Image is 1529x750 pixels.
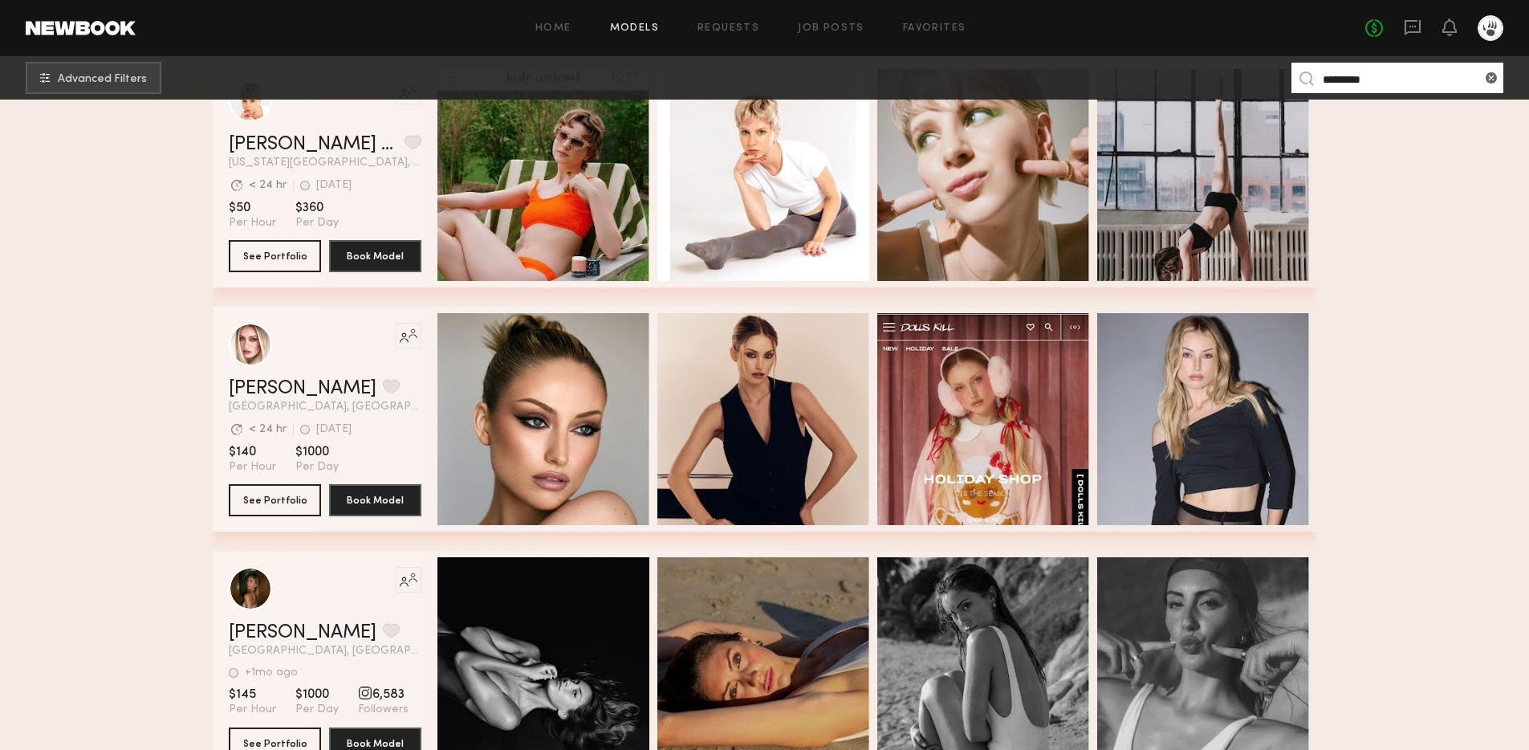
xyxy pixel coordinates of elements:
[229,216,276,230] span: Per Hour
[295,460,339,475] span: Per Day
[229,157,421,169] span: [US_STATE][GEOGRAPHIC_DATA], [GEOGRAPHIC_DATA]
[229,379,376,398] a: [PERSON_NAME]
[697,23,759,34] a: Requests
[295,687,339,703] span: $1000
[229,646,421,657] span: [GEOGRAPHIC_DATA], [GEOGRAPHIC_DATA]
[229,703,276,717] span: Per Hour
[229,623,376,642] a: [PERSON_NAME]
[229,401,421,413] span: [GEOGRAPHIC_DATA], [GEOGRAPHIC_DATA]
[358,687,409,703] span: 6,583
[249,424,287,435] div: < 24 hr
[535,23,571,34] a: Home
[229,200,276,216] span: $50
[229,135,398,154] a: [PERSON_NAME] [PERSON_NAME]
[229,460,276,475] span: Per Hour
[316,424,352,435] div: [DATE]
[329,240,421,272] button: Book Model
[903,23,966,34] a: Favorites
[229,484,321,516] button: See Portfolio
[295,444,339,460] span: $1000
[329,484,421,516] button: Book Model
[229,444,276,460] span: $140
[316,180,352,191] div: [DATE]
[798,23,864,34] a: Job Posts
[26,62,161,94] button: Advanced Filters
[295,703,339,717] span: Per Day
[245,667,298,679] div: +1mo ago
[229,240,321,272] button: See Portfolio
[358,703,409,717] span: Followers
[295,216,339,230] span: Per Day
[58,74,147,85] span: Advanced Filters
[229,687,276,703] span: $145
[295,200,339,216] span: $360
[249,180,287,191] div: < 24 hr
[610,23,659,34] a: Models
